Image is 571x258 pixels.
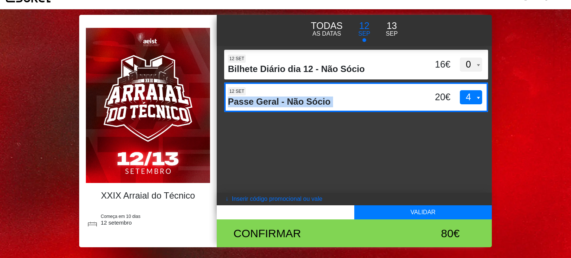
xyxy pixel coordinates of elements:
select: 12 set Bilhete Diário dia 12 - Não Sócio 16€ [460,58,482,72]
h4: Passe Geral - Não Sócio [228,97,415,107]
p: Sep [386,29,398,38]
span: 12 setembro 19:00h [101,219,132,232]
h4: XXIX Arraial do Técnico [90,190,206,201]
arrow: → [223,196,232,202]
div: 20€ [415,90,452,104]
p: Sep [358,29,370,38]
button: 13 Sep [378,19,406,39]
select: 12 set Passe Geral - Não Sócio 20€ [460,90,482,104]
button: Validar [354,205,492,219]
p: AS DATAS [311,29,343,38]
button: 12 Sep [351,19,378,42]
span: 12 set [228,55,246,63]
span: 12 set [228,87,246,95]
h4: Bilhete Diário dia 12 - Não Sócio [228,64,415,75]
p: 12 [358,19,370,33]
button: → Inserir código promocional ou vale [217,193,492,205]
div: 16€ [415,58,452,72]
p: 13 [386,19,398,33]
coupontext: Inserir código promocional ou vale [232,196,322,202]
p: TODAS [311,19,343,33]
img: e49d6b16d0b2489fbe161f82f243c176.webp [86,28,210,183]
div: Confirmar [228,225,396,242]
span: Começa em 10 dias [101,214,141,219]
button: TODAS AS DATAS [303,19,351,39]
button: Confirmar 80€ [217,219,492,247]
div: 80€ [396,225,459,242]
